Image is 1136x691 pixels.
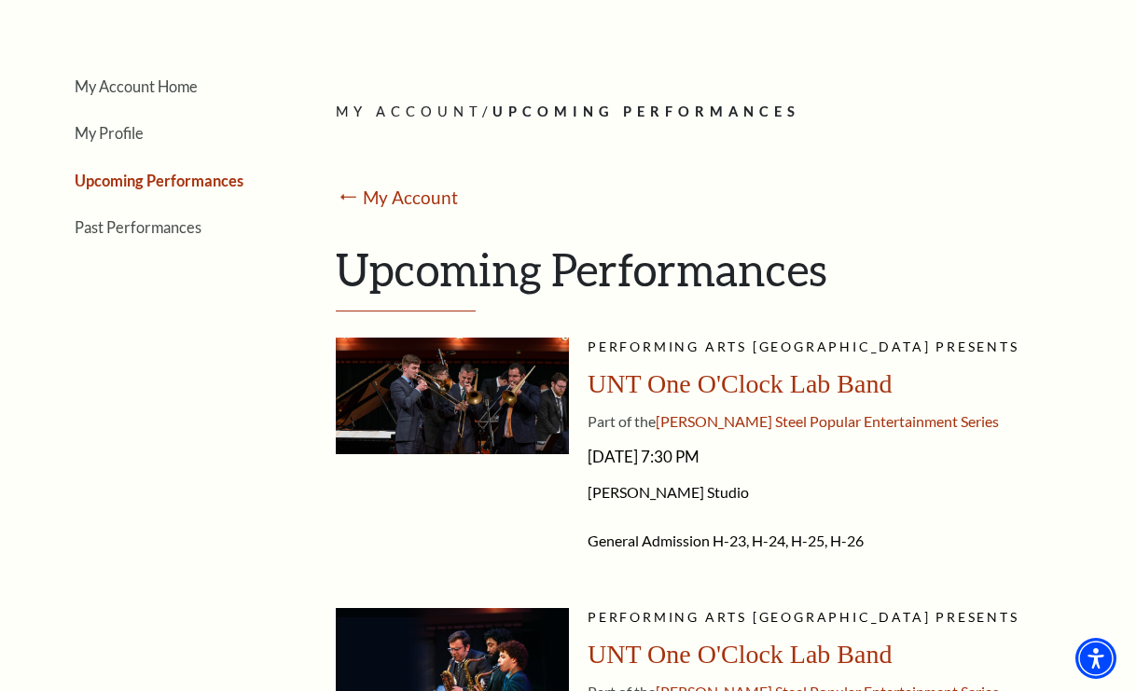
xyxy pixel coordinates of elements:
span: Performing Arts [GEOGRAPHIC_DATA] presents [588,609,1019,625]
a: Upcoming Performances [75,172,243,189]
span: Performing Arts [GEOGRAPHIC_DATA] presents [588,339,1019,354]
span: UNT One O'Clock Lab Band [588,369,892,398]
div: Accessibility Menu [1075,638,1116,679]
span: UNT One O'Clock Lab Band [588,640,892,669]
span: H-23, H-24, H-25, H-26 [713,532,864,549]
a: My Profile [75,124,144,142]
p: / [336,101,1103,124]
span: Upcoming Performances [492,104,800,119]
img: unt_dec-pdp_desktop-1600x800.jpg [336,338,569,454]
span: My Account [336,104,482,119]
a: Past Performances [75,218,201,236]
span: [PERSON_NAME] Studio [588,483,1103,502]
span: General Admission [588,532,710,549]
mark: ⭠ [336,185,361,212]
span: [DATE] 7:30 PM [588,442,1103,472]
span: Part of the [588,412,656,430]
span: [PERSON_NAME] Steel Popular Entertainment Series [656,412,999,430]
a: My Account Home [75,77,198,95]
a: My Account [363,187,458,208]
h1: Upcoming Performances [336,242,1103,311]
